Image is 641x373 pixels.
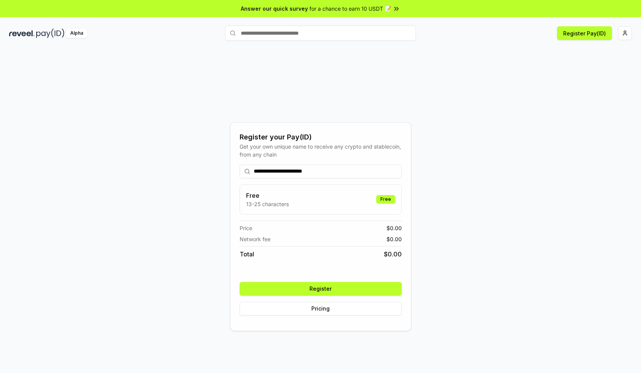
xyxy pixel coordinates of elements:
img: reveel_dark [9,29,35,38]
span: Total [240,250,254,259]
img: pay_id [36,29,64,38]
button: Pricing [240,302,402,315]
span: Network fee [240,235,271,243]
button: Register [240,282,402,296]
div: Register your Pay(ID) [240,132,402,142]
button: Register Pay(ID) [557,26,612,40]
span: Price [240,224,252,232]
p: 13-25 characters [246,200,289,208]
span: for a chance to earn 10 USDT 📝 [309,5,391,13]
div: Get your own unique name to receive any crypto and stablecoin, from any chain [240,142,402,158]
span: $ 0.00 [387,235,402,243]
div: Alpha [66,29,87,38]
div: Free [376,195,395,203]
h3: Free [246,191,289,200]
span: Answer our quick survey [241,5,308,13]
span: $ 0.00 [387,224,402,232]
span: $ 0.00 [384,250,402,259]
